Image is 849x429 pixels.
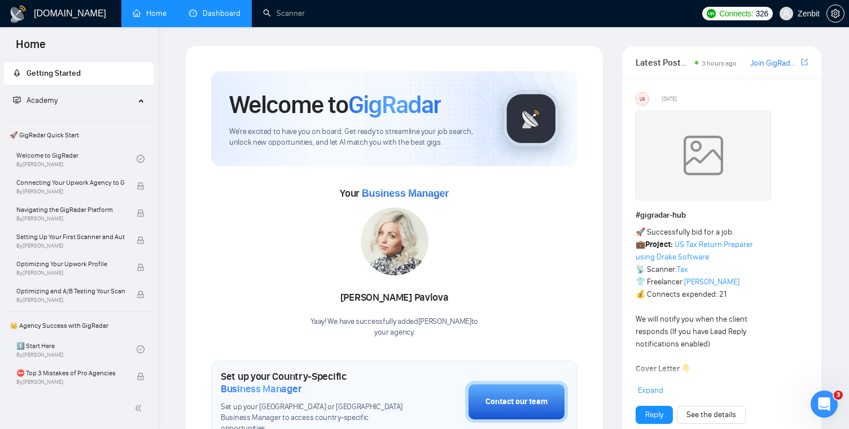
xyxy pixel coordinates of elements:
h1: # gigradar-hub [636,209,808,222]
span: double-left [134,402,146,414]
a: US Tax Return Preparer using Drake Software [636,240,753,262]
div: [PERSON_NAME] Pavlova [310,288,478,307]
span: lock [137,263,145,271]
strong: Cover Letter 👇 [636,364,691,374]
span: Business Manager [362,188,449,199]
span: 👑 Agency Success with GigRadar [5,314,152,337]
a: dashboardDashboard [189,8,240,18]
button: Reply [636,406,673,424]
a: setting [826,9,844,18]
a: Reply [645,409,663,421]
li: Getting Started [4,62,154,85]
span: lock [137,372,145,380]
span: [DATE] [662,94,677,104]
span: Expand [638,385,663,395]
span: Academy [27,96,58,105]
span: Getting Started [27,68,81,78]
button: See the details [677,406,746,424]
div: Contact our team [485,396,548,408]
span: Latest Posts from the GigRadar Community [636,55,692,70]
iframe: Intercom live chat [811,391,838,418]
span: Your [340,187,449,200]
a: Welcome to GigRadarBy[PERSON_NAME] [16,146,137,171]
span: rocket [13,69,21,77]
span: 3 hours ago [702,59,737,67]
span: 🚀 GigRadar Quick Start [5,124,152,146]
a: homeHome [133,8,167,18]
span: GigRadar [348,89,441,120]
img: upwork-logo.png [707,9,716,18]
button: setting [826,5,844,23]
span: By [PERSON_NAME] [16,242,125,249]
span: 326 [756,7,768,20]
div: US [636,93,649,105]
span: By [PERSON_NAME] [16,188,125,195]
span: Connecting Your Upwork Agency to GigRadar [16,177,125,188]
span: fund-projection-screen [13,96,21,104]
span: check-circle [137,155,145,163]
strong: Project: [645,240,673,249]
span: By [PERSON_NAME] [16,215,125,222]
span: 3 [834,391,843,400]
span: check-circle [137,345,145,353]
span: lock [137,209,145,217]
button: Contact our team [465,381,568,423]
img: gigradar-logo.png [503,90,559,147]
span: setting [827,9,844,18]
span: Connects: [719,7,753,20]
a: export [801,57,808,68]
img: weqQh+iSagEgQAAAABJRU5ErkJggg== [636,110,771,201]
span: lock [137,236,145,244]
span: Optimizing Your Upwork Profile [16,258,125,270]
a: Tax [677,265,688,274]
span: Business Manager [221,383,301,395]
span: Academy [13,96,58,105]
span: Navigating the GigRadar Platform [16,204,125,215]
a: See the details [686,409,736,421]
h1: Welcome to [229,89,441,120]
span: By [PERSON_NAME] [16,379,125,385]
span: lock [137,182,145,190]
span: lock [137,291,145,298]
span: Home [7,36,55,60]
img: logo [9,5,27,23]
span: user [782,10,790,18]
span: By [PERSON_NAME] [16,270,125,276]
span: By [PERSON_NAME] [16,297,125,304]
span: Setting Up Your First Scanner and Auto-Bidder [16,231,125,242]
img: 1687098630213-135.jpg [361,207,428,275]
div: Yaay! We have successfully added [PERSON_NAME] to [310,317,478,338]
p: your agency . [310,327,478,338]
span: Optimizing and A/B Testing Your Scanner for Better Results [16,285,125,297]
span: We're excited to have you on board. Get ready to streamline your job search, unlock new opportuni... [229,127,485,148]
a: searchScanner [263,8,305,18]
span: export [801,58,808,67]
h1: Set up your Country-Specific [221,370,409,395]
a: [PERSON_NAME] [684,277,739,287]
span: ⛔ Top 3 Mistakes of Pro Agencies [16,367,125,379]
a: Join GigRadar Slack Community [750,57,799,70]
a: 1️⃣ Start HereBy[PERSON_NAME] [16,337,137,362]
